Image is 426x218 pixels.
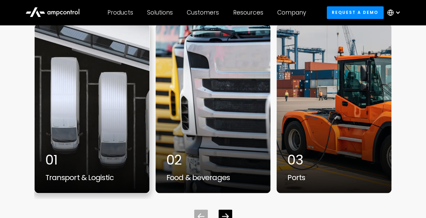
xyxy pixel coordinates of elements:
div: Products [107,9,133,16]
a: eletric terminal tractor at port03Ports [276,23,392,193]
div: 3 / 7 [276,23,392,193]
div: Transport & Logistic [45,173,139,182]
div: Company [277,9,306,16]
div: Customers [187,9,219,16]
a: electric vehicle fleet - Ampcontrol smart charging01Transport & Logistic [34,23,150,193]
div: 02 [166,151,260,168]
div: Solutions [147,9,173,16]
div: 1 / 7 [34,23,150,193]
div: 2 / 7 [155,23,271,193]
div: Resources [233,9,263,16]
div: 03 [287,151,381,168]
div: Ports [287,173,381,182]
a: 02Food & beverages [155,23,271,193]
a: Request a demo [327,6,384,19]
div: Food & beverages [166,173,260,182]
div: 01 [45,151,139,168]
